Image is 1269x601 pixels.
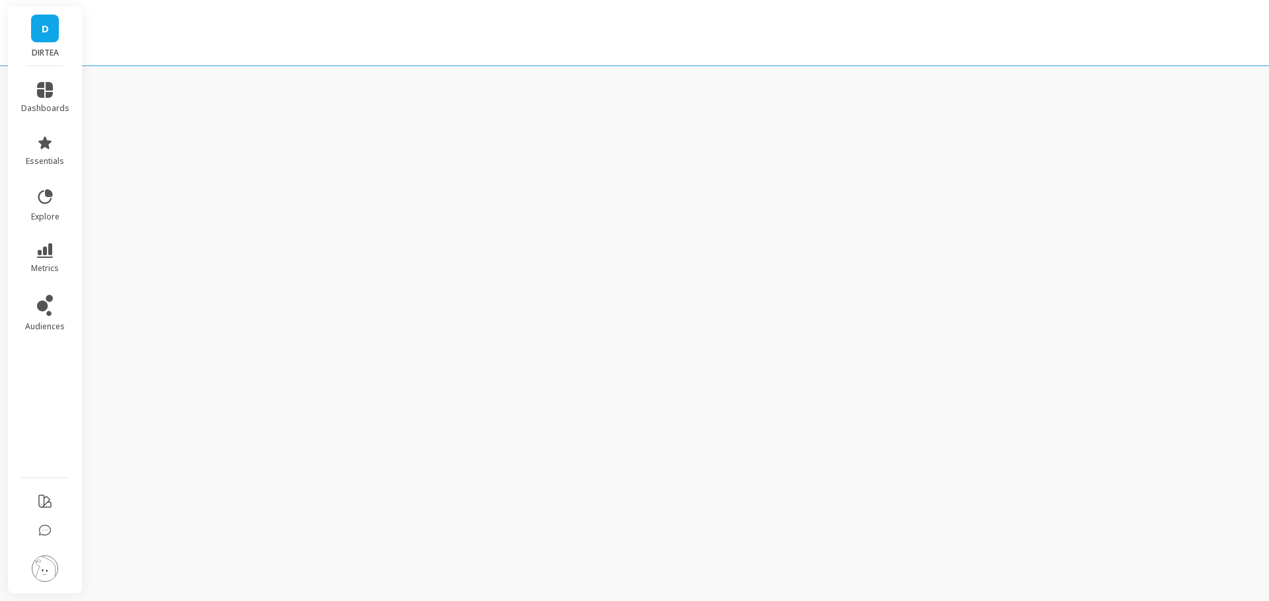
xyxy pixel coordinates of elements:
p: DIRTEA [21,48,69,58]
span: metrics [31,263,59,274]
span: D [42,21,49,36]
span: audiences [25,321,65,332]
img: profile picture [32,555,58,582]
span: dashboards [21,103,69,114]
span: essentials [26,156,64,167]
span: explore [31,212,59,222]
